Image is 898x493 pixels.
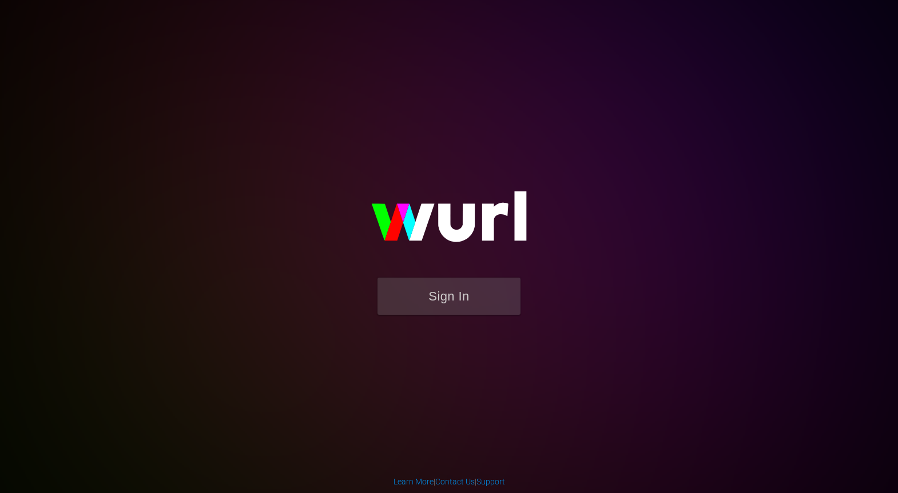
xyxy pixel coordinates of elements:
[435,477,475,486] a: Contact Us
[335,167,563,278] img: wurl-logo-on-black-223613ac3d8ba8fe6dc639794a292ebdb59501304c7dfd60c99c58986ef67473.svg
[394,476,505,487] div: | |
[476,477,505,486] a: Support
[378,278,520,315] button: Sign In
[394,477,434,486] a: Learn More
